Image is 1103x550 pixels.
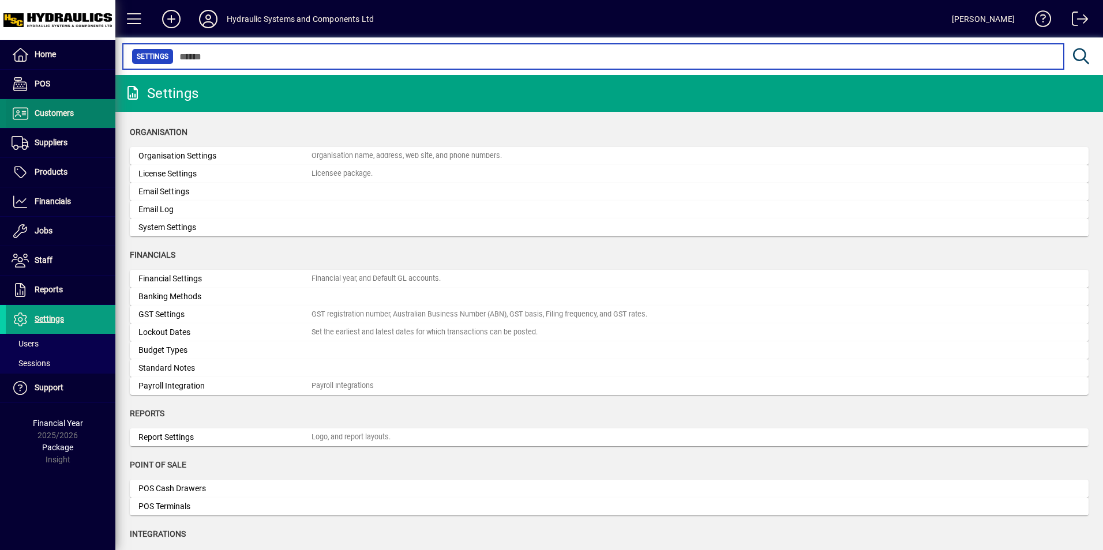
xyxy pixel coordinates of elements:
[130,428,1089,446] a: Report SettingsLogo, and report layouts.
[312,309,647,320] div: GST registration number, Australian Business Number (ABN), GST basis, Filing frequency, and GST r...
[312,432,391,443] div: Logo, and report layouts.
[153,9,190,29] button: Add
[138,380,312,392] div: Payroll Integration
[130,201,1089,219] a: Email Log
[138,500,312,513] div: POS Terminals
[138,168,312,180] div: License Settings
[138,326,312,338] div: Lockout Dates
[35,314,64,323] span: Settings
[312,168,373,179] div: Licensee package.
[33,419,83,428] span: Financial Year
[130,288,1089,306] a: Banking Methods
[6,158,115,187] a: Products
[130,165,1089,183] a: License SettingsLicensee package.
[12,359,50,368] span: Sessions
[312,381,374,391] div: Payroll Integrations
[35,50,56,59] span: Home
[12,339,39,348] span: Users
[35,138,67,147] span: Suppliers
[138,431,312,443] div: Report Settings
[138,291,312,303] div: Banking Methods
[35,383,63,392] span: Support
[130,250,175,259] span: Financials
[42,443,73,452] span: Package
[35,79,50,88] span: POS
[6,246,115,275] a: Staff
[130,377,1089,395] a: Payroll IntegrationPayroll Integrations
[130,341,1089,359] a: Budget Types
[130,323,1089,341] a: Lockout DatesSet the earliest and latest dates for which transactions can be posted.
[130,359,1089,377] a: Standard Notes
[130,409,164,418] span: Reports
[138,344,312,356] div: Budget Types
[6,353,115,373] a: Sessions
[124,84,198,103] div: Settings
[6,217,115,246] a: Jobs
[130,147,1089,165] a: Organisation SettingsOrganisation name, address, web site, and phone numbers.
[130,498,1089,515] a: POS Terminals
[130,270,1089,288] a: Financial SettingsFinancial year, and Default GL accounts.
[138,273,312,285] div: Financial Settings
[312,327,538,338] div: Set the earliest and latest dates for which transactions can be posted.
[138,362,312,374] div: Standard Notes
[6,40,115,69] a: Home
[35,167,67,176] span: Products
[6,276,115,304] a: Reports
[6,99,115,128] a: Customers
[35,108,74,118] span: Customers
[312,150,502,161] div: Organisation name, address, web site, and phone numbers.
[6,374,115,402] a: Support
[138,204,312,216] div: Email Log
[1063,2,1089,40] a: Logout
[138,221,312,233] div: System Settings
[6,70,115,99] a: POS
[1026,2,1052,40] a: Knowledge Base
[35,197,71,206] span: Financials
[137,51,168,62] span: Settings
[130,183,1089,201] a: Email Settings
[6,187,115,216] a: Financials
[35,255,52,265] span: Staff
[130,219,1089,236] a: System Settings
[138,150,312,162] div: Organisation Settings
[130,529,186,538] span: Integrations
[138,186,312,198] div: Email Settings
[130,460,186,469] span: Point of Sale
[138,483,312,495] div: POS Cash Drawers
[130,306,1089,323] a: GST SettingsGST registration number, Australian Business Number (ABN), GST basis, Filing frequenc...
[35,285,63,294] span: Reports
[190,9,227,29] button: Profile
[952,10,1015,28] div: [PERSON_NAME]
[130,127,187,137] span: Organisation
[6,334,115,353] a: Users
[6,129,115,157] a: Suppliers
[35,226,52,235] span: Jobs
[312,273,441,284] div: Financial year, and Default GL accounts.
[138,308,312,321] div: GST Settings
[130,480,1089,498] a: POS Cash Drawers
[227,10,374,28] div: Hydraulic Systems and Components Ltd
